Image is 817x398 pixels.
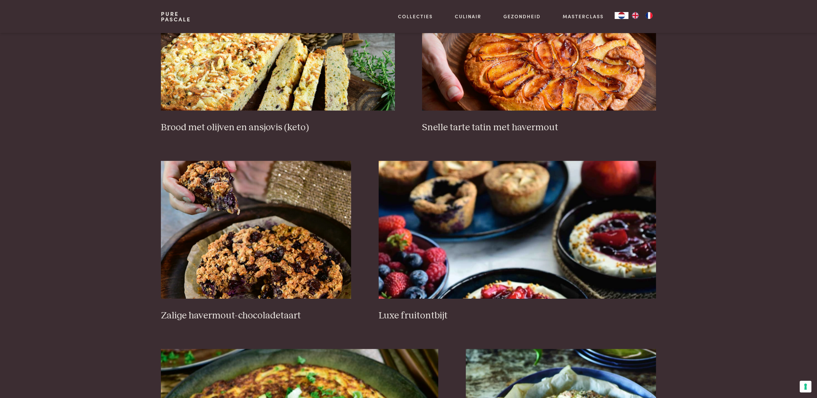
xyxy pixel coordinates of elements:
[161,161,351,322] a: Zalige havermout-chocoladetaart Zalige havermout-chocoladetaart
[503,13,541,20] a: Gezondheid
[563,13,604,20] a: Masterclass
[398,13,433,20] a: Collecties
[161,310,351,322] h3: Zalige havermout-chocoladetaart
[422,122,656,134] h3: Snelle tarte tatin met havermout
[379,161,656,322] a: Luxe fruitontbijt Luxe fruitontbijt
[642,12,656,19] a: FR
[629,12,656,19] ul: Language list
[379,310,656,322] h3: Luxe fruitontbijt
[455,13,481,20] a: Culinair
[161,122,395,134] h3: Brood met olijven en ansjovis (keto)
[629,12,642,19] a: EN
[161,161,351,299] img: Zalige havermout-chocoladetaart
[379,161,656,299] img: Luxe fruitontbijt
[615,12,629,19] div: Language
[615,12,629,19] a: NL
[161,11,191,22] a: PurePascale
[615,12,656,19] aside: Language selected: Nederlands
[800,381,811,392] button: Uw voorkeuren voor toestemming voor trackingtechnologieën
